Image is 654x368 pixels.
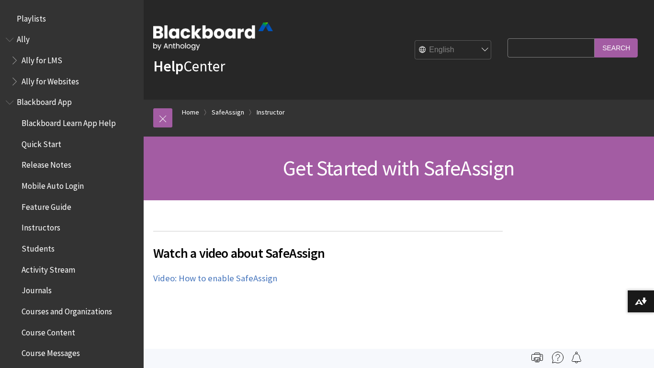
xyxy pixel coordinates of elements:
[531,352,543,363] img: Print
[22,73,79,86] span: Ally for Websites
[257,106,285,118] a: Instructor
[6,11,138,27] nav: Book outline for Playlists
[17,94,72,107] span: Blackboard App
[22,178,84,191] span: Mobile Auto Login
[17,11,46,23] span: Playlists
[153,57,225,76] a: HelpCenter
[22,262,75,275] span: Activity Stream
[22,283,52,296] span: Journals
[22,345,80,358] span: Course Messages
[6,32,138,90] nav: Book outline for Anthology Ally Help
[17,32,30,45] span: Ally
[22,199,71,212] span: Feature Guide
[22,157,71,170] span: Release Notes
[153,243,503,263] span: Watch a video about SafeAssign
[22,136,61,149] span: Quick Start
[153,273,277,284] a: Video: How to enable SafeAssign
[22,220,60,233] span: Instructors
[283,155,514,181] span: Get Started with SafeAssign
[571,352,582,363] img: Follow this page
[22,241,55,253] span: Students
[22,303,112,316] span: Courses and Organizations
[182,106,199,118] a: Home
[22,52,62,65] span: Ally for LMS
[415,41,492,60] select: Site Language Selector
[153,57,183,76] strong: Help
[22,115,116,128] span: Blackboard Learn App Help
[22,324,75,337] span: Course Content
[595,38,638,57] input: Search
[153,23,273,50] img: Blackboard by Anthology
[552,352,564,363] img: More help
[212,106,244,118] a: SafeAssign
